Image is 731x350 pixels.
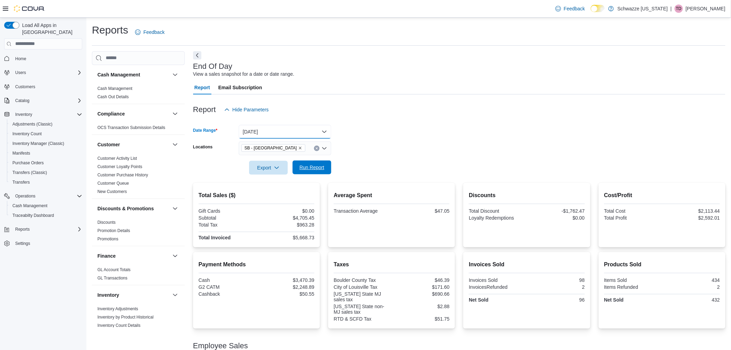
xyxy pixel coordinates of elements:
[1,96,85,105] button: Catalog
[663,208,720,214] div: $2,113.44
[199,222,255,228] div: Total Tax
[97,156,137,161] a: Customer Activity List
[393,316,450,322] div: $51.75
[298,146,302,150] button: Remove SB - Louisville from selection in this group
[258,208,314,214] div: $0.00
[258,291,314,297] div: $50.55
[199,291,255,297] div: Cashback
[258,222,314,228] div: $963.28
[12,170,47,175] span: Transfers (Classic)
[97,252,170,259] button: Finance
[97,220,116,225] span: Discounts
[604,191,720,200] h2: Cost/Profit
[258,235,314,240] div: $5,668.73
[10,178,82,186] span: Transfers
[334,291,390,302] div: [US_STATE] State MJ sales tax
[97,172,148,178] span: Customer Purchase History
[92,84,185,104] div: Cash Management
[97,314,154,320] span: Inventory by Product Historical
[12,68,29,77] button: Users
[171,110,179,118] button: Compliance
[12,82,82,91] span: Customers
[10,159,47,167] a: Purchase Orders
[604,284,661,290] div: Items Refunded
[334,304,390,315] div: [US_STATE] State non-MJ sales tax
[97,252,116,259] h3: Finance
[604,215,661,221] div: Total Profit
[97,86,132,91] a: Cash Management
[97,228,130,233] span: Promotion Details
[15,193,36,199] span: Operations
[97,306,138,311] a: Inventory Adjustments
[249,161,288,175] button: Export
[10,211,57,220] a: Traceabilty Dashboard
[97,71,170,78] button: Cash Management
[15,241,30,246] span: Settings
[171,252,179,260] button: Finance
[199,191,314,200] h2: Total Sales ($)
[469,191,585,200] h2: Discounts
[15,227,30,232] span: Reports
[10,168,82,177] span: Transfers (Classic)
[258,284,314,290] div: $2,248.89
[92,154,185,199] div: Customer
[1,54,85,64] button: Home
[393,304,450,309] div: $2.88
[393,284,450,290] div: $171.60
[293,160,331,174] button: Run Report
[97,125,165,130] span: OCS Transaction Submission Details
[671,4,672,13] p: |
[97,94,129,100] span: Cash Out Details
[97,267,131,272] a: GL Account Totals
[193,128,218,133] label: Date Range
[15,84,35,90] span: Customers
[12,239,33,248] a: Settings
[12,110,35,119] button: Inventory
[393,208,450,214] div: $47.05
[469,260,585,269] h2: Invoices Sold
[1,82,85,92] button: Customers
[97,237,118,241] a: Promotions
[97,164,142,169] a: Customer Loyalty Points
[1,238,85,248] button: Settings
[97,141,120,148] h3: Customer
[393,291,450,297] div: $690.66
[232,106,269,113] span: Hide Parameters
[1,191,85,201] button: Operations
[199,277,255,283] div: Cash
[469,208,525,214] div: Total Discount
[322,146,327,151] button: Open list of options
[334,208,390,214] div: Transaction Average
[97,292,170,298] button: Inventory
[12,192,38,200] button: Operations
[193,105,216,114] h3: Report
[193,71,294,78] div: View a sales snapshot for a date or date range.
[97,275,127,281] span: GL Transactions
[12,192,82,200] span: Operations
[528,297,585,303] div: 96
[564,5,585,12] span: Feedback
[97,181,129,186] span: Customer Queue
[132,25,167,39] a: Feedback
[97,323,141,328] a: Inventory Count Details
[199,208,255,214] div: Gift Cards
[469,215,525,221] div: Loyalty Redemptions
[97,292,119,298] h3: Inventory
[528,284,585,290] div: 2
[97,276,127,280] a: GL Transactions
[97,110,125,117] h3: Compliance
[92,266,185,285] div: Finance
[193,62,232,71] h3: End Of Day
[10,202,82,210] span: Cash Management
[199,284,255,290] div: G2 CATM
[258,277,314,283] div: $3,470.39
[253,161,284,175] span: Export
[97,189,127,194] a: New Customers
[1,68,85,77] button: Users
[604,260,720,269] h2: Products Sold
[393,277,450,283] div: $46.39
